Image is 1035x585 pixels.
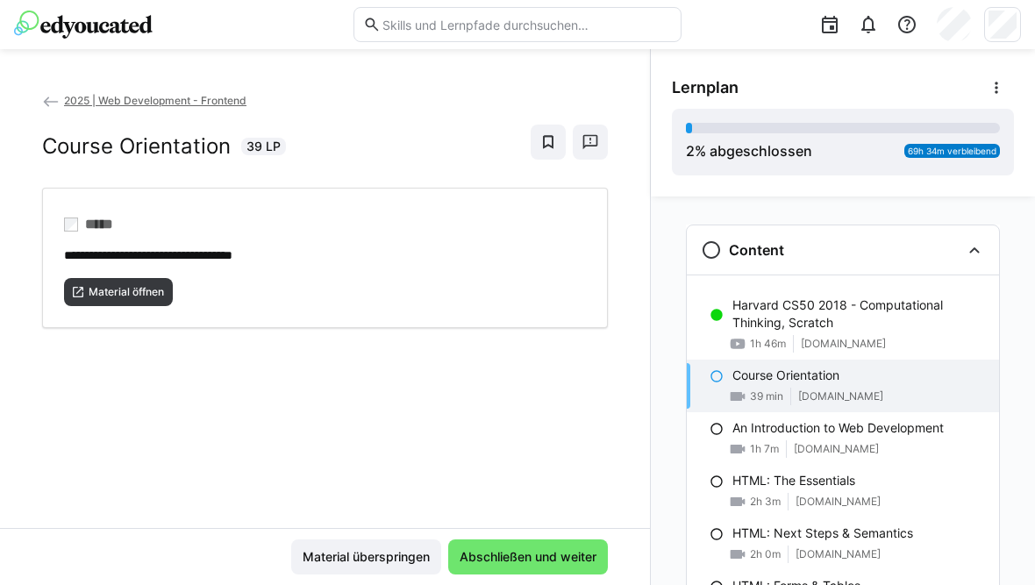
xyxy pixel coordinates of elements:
span: Material öffnen [87,285,166,299]
span: [DOMAIN_NAME] [798,389,883,403]
a: 2025 | Web Development - Frontend [42,94,246,107]
input: Skills und Lernpfade durchsuchen… [381,17,671,32]
p: Harvard CS50 2018 - Computational Thinking, Scratch [732,296,985,332]
span: 2h 3m [750,495,781,509]
span: 1h 7m [750,442,779,456]
span: Lernplan [672,78,739,97]
span: 39 LP [246,138,281,155]
h3: Content [729,241,784,259]
span: 2h 0m [750,547,781,561]
button: Material überspringen [291,539,441,574]
span: [DOMAIN_NAME] [794,442,879,456]
span: 2 [686,142,695,160]
span: 2025 | Web Development - Frontend [64,94,246,107]
p: An Introduction to Web Development [732,419,944,437]
button: Material öffnen [64,278,173,306]
span: Abschließen und weiter [457,548,599,566]
p: Course Orientation [732,367,839,384]
h2: Course Orientation [42,133,231,160]
p: HTML: The Essentials [732,472,855,489]
span: 1h 46m [750,337,786,351]
span: Material überspringen [300,548,432,566]
span: 39 min [750,389,783,403]
p: HTML: Next Steps & Semantics [732,524,913,542]
span: [DOMAIN_NAME] [801,337,886,351]
span: 69h 34m verbleibend [908,146,996,156]
span: [DOMAIN_NAME] [796,547,881,561]
button: Abschließen und weiter [448,539,608,574]
div: % abgeschlossen [686,140,812,161]
span: [DOMAIN_NAME] [796,495,881,509]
